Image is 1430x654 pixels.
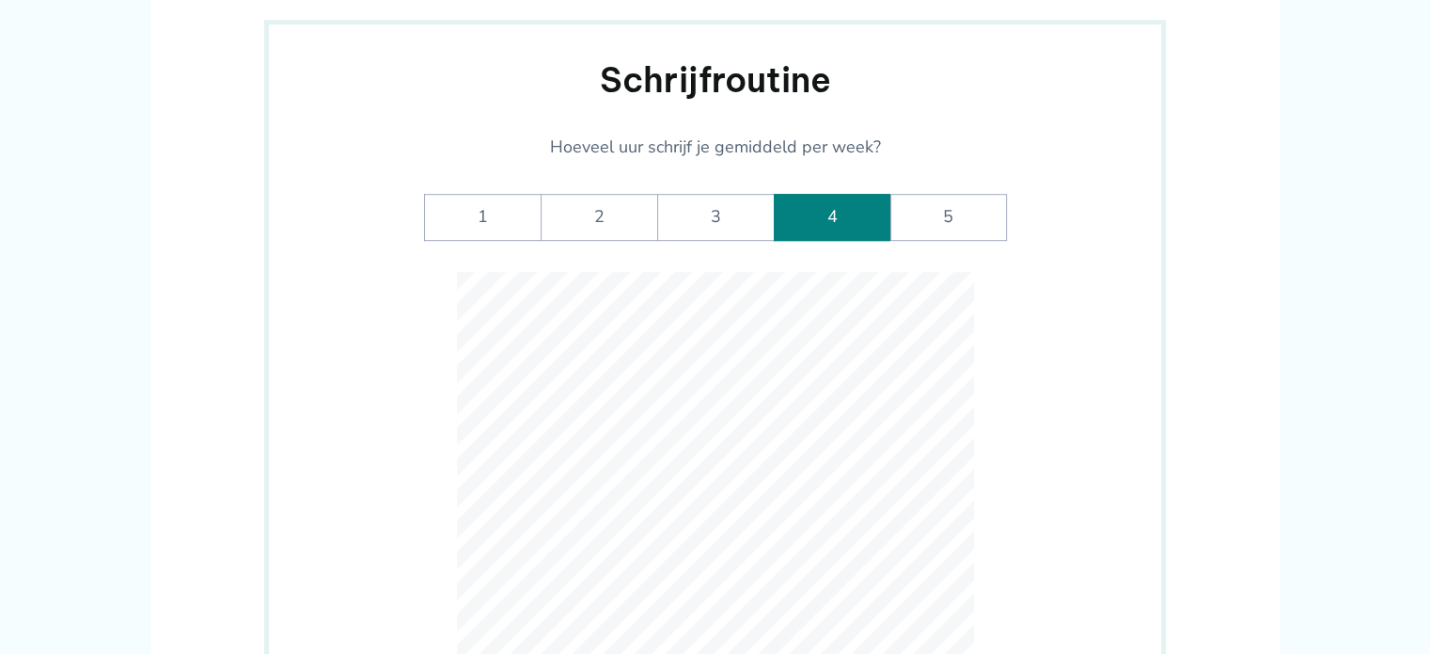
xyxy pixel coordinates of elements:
[890,194,1007,241] label: 5
[303,58,1128,103] h2: Schrijfroutine
[303,134,1128,162] p: Hoeveel uur schrijf je gemiddeld per week?
[657,194,774,241] label: 3
[774,194,890,241] label: 4
[424,194,541,241] label: 1
[541,194,657,241] label: 2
